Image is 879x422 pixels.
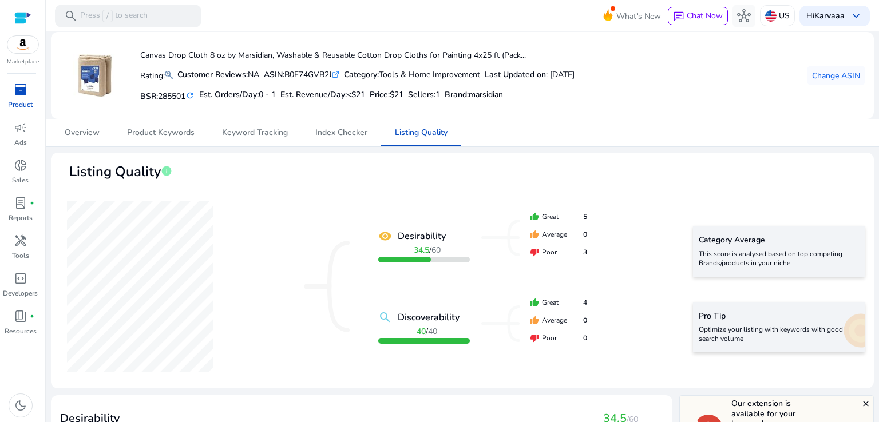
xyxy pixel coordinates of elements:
[668,7,728,25] button: chatChat Now
[140,68,173,82] p: Rating:
[583,229,587,240] span: 0
[530,247,587,257] div: Poor
[264,69,284,80] b: ASIN:
[699,325,859,343] p: Optimize your listing with keywords with good search volume
[14,234,27,248] span: handyman
[485,69,546,80] b: Last Updated on
[583,333,587,343] span: 0
[469,89,503,100] span: marsidian
[445,90,503,100] h5: :
[812,70,860,82] span: Change ASIN
[699,236,859,245] h5: Category Average
[530,297,587,308] div: Great
[378,310,392,324] mat-icon: search
[158,91,185,102] span: 285501
[765,10,777,22] img: us.svg
[530,248,539,257] mat-icon: thumb_down
[428,326,437,337] span: 40
[530,315,587,325] div: Average
[14,121,27,134] span: campaign
[417,326,426,337] b: 40
[408,90,440,100] h5: Sellers:
[445,89,467,100] span: Brand
[435,89,440,100] span: 1
[14,137,27,148] p: Ads
[315,129,367,137] span: Index Checker
[14,158,27,172] span: donut_small
[779,6,790,26] p: US
[849,9,863,23] span: keyboard_arrow_down
[14,196,27,210] span: lab_profile
[732,5,755,27] button: hub
[378,229,392,243] mat-icon: remove_red_eye
[127,129,195,137] span: Product Keywords
[530,298,539,307] mat-icon: thumb_up
[398,229,446,243] b: Desirability
[140,51,575,61] h4: Canvas Drop Cloth 8 oz by Marsidian, Washable & Reusable Cotton Drop Cloths for Painting 4x25 ft ...
[398,310,460,324] b: Discoverability
[5,326,37,336] p: Resources
[806,12,845,20] p: Hi
[344,69,379,80] b: Category:
[177,69,248,80] b: Customer Reviews:
[12,250,29,261] p: Tools
[69,162,161,182] span: Listing Quality
[344,69,480,81] div: Tools & Home Improvement
[530,212,539,221] mat-icon: thumb_up
[73,54,116,97] img: 411FHu0-+VL._AC_US100_.jpg
[8,99,33,110] p: Product
[530,333,587,343] div: Poor
[530,316,539,325] mat-icon: thumb_up
[64,9,78,23] span: search
[370,90,403,100] h5: Price:
[264,69,339,81] div: B0F74GVB2J
[14,399,27,412] span: dark_mode
[9,213,33,223] p: Reports
[583,315,587,325] span: 0
[485,69,575,81] div: : [DATE]
[673,11,684,22] span: chat
[616,6,661,26] span: What's New
[347,89,365,100] span: <$21
[14,272,27,285] span: code_blocks
[699,312,859,321] h5: Pro Tip
[222,129,288,137] span: Keyword Tracking
[807,66,865,85] button: Change ASIN
[102,10,113,22] span: /
[395,129,448,137] span: Listing Quality
[65,129,100,137] span: Overview
[417,326,437,337] span: /
[390,89,403,100] span: $21
[530,230,539,239] mat-icon: thumb_up
[30,201,34,205] span: fiber_manual_record
[699,249,859,268] p: This score is analysed based on top competing Brands/products in your niche.
[7,36,38,53] img: amazon.svg
[12,175,29,185] p: Sales
[530,333,539,343] mat-icon: thumb_down
[7,58,39,66] p: Marketplace
[80,10,148,22] p: Press to search
[177,69,259,81] div: NA
[431,245,441,256] span: 60
[280,90,365,100] h5: Est. Revenue/Day:
[687,10,723,21] span: Chat Now
[14,83,27,97] span: inventory_2
[14,309,27,323] span: book_4
[583,297,587,308] span: 4
[199,90,276,100] h5: Est. Orders/Day:
[259,89,276,100] span: 0 - 1
[140,89,195,102] h5: BSR:
[30,314,34,319] span: fiber_manual_record
[861,399,870,408] mat-icon: close
[185,90,195,101] mat-icon: refresh
[583,247,587,257] span: 3
[414,245,429,256] b: 34.5
[3,288,38,298] p: Developers
[414,245,441,256] span: /
[737,9,751,23] span: hub
[530,212,587,222] div: Great
[583,212,587,222] span: 5
[161,165,172,177] span: info
[530,229,587,240] div: Average
[814,10,845,21] b: Karvaaa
